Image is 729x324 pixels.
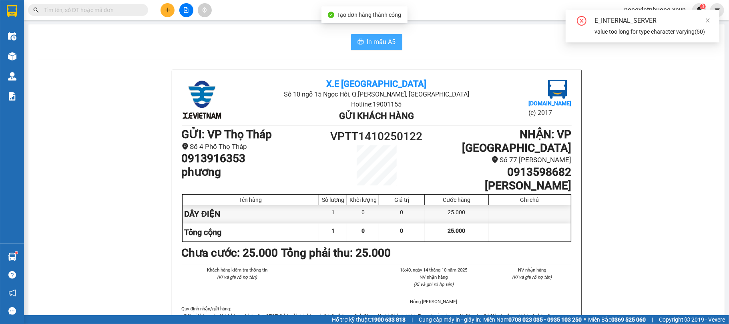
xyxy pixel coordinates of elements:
[319,205,347,223] div: 1
[339,111,414,121] b: Gửi khách hàng
[8,271,16,279] span: question-circle
[247,99,506,109] li: Hotline: 19001155
[714,6,721,14] span: caret-down
[361,227,365,234] span: 0
[182,165,328,179] h1: phương
[577,16,586,27] span: close-circle
[321,197,345,203] div: Số lượng
[685,317,690,322] span: copyright
[367,37,396,47] span: In mẫu A5
[347,205,379,223] div: 0
[491,197,569,203] div: Ghi chú
[394,298,474,305] li: Nông [PERSON_NAME]
[425,179,571,193] h1: [PERSON_NAME]
[584,318,586,321] span: ⚪️
[217,274,257,280] i: (Kí và ghi rõ họ tên)
[701,4,704,9] span: 3
[8,307,16,315] span: message
[419,315,481,324] span: Cung cấp máy in - giấy in:
[185,197,317,203] div: Tên hàng
[202,7,207,13] span: aim
[400,227,404,234] span: 0
[492,156,498,163] span: environment
[696,6,703,14] img: icon-new-feature
[179,3,193,17] button: file-add
[15,252,18,254] sup: 1
[705,18,711,23] span: close
[412,315,413,324] span: |
[512,274,552,280] i: (Kí và ghi rõ họ tên)
[75,30,335,40] li: Hotline: 19001155
[7,5,17,17] img: logo-vxr
[328,12,334,18] span: check-circle
[182,143,189,150] span: environment
[8,253,16,261] img: warehouse-icon
[594,27,710,36] div: value too long for type character varying(50)
[8,289,16,297] span: notification
[182,80,222,120] img: logo.jpg
[10,58,100,71] b: GỬI : VP Thọ Tháp
[8,52,16,60] img: warehouse-icon
[357,38,364,46] span: printer
[548,80,567,99] img: logo.jpg
[528,108,571,118] li: (c) 2017
[371,316,406,323] strong: 1900 633 818
[448,227,465,234] span: 25.000
[183,205,319,223] div: DÂY ĐIỆN
[425,205,488,223] div: 25.000
[8,72,16,80] img: warehouse-icon
[710,3,724,17] button: caret-down
[8,92,16,101] img: solution-icon
[281,246,391,260] b: Tổng phải thu: 25.000
[33,7,39,13] span: search
[182,141,328,152] li: Số 4 Phố Thọ Tháp
[492,266,572,274] li: NV nhận hàng
[44,6,139,14] input: Tìm tên, số ĐT hoặc mã đơn
[331,227,335,234] span: 1
[528,100,571,107] b: [DOMAIN_NAME]
[351,34,402,50] button: printerIn mẫu A5
[483,315,582,324] span: Miền Nam
[183,7,189,13] span: file-add
[337,12,402,18] span: Tạo đơn hàng thành công
[425,155,571,165] li: Số 77 [PERSON_NAME]
[198,3,212,17] button: aim
[508,316,582,323] strong: 0708 023 035 - 0935 103 250
[394,266,474,274] li: 16:40, ngày 14 tháng 10 năm 2025
[247,89,506,99] li: Số 10 ngõ 15 Ngọc Hồi, Q.[PERSON_NAME], [GEOGRAPHIC_DATA]
[611,316,646,323] strong: 0369 525 060
[161,3,175,17] button: plus
[182,152,328,165] h1: 0913916353
[394,274,474,281] li: NV nhận hàng
[414,282,454,287] i: (Kí và ghi rõ họ tên)
[652,315,653,324] span: |
[185,227,222,237] span: Tổng cộng
[332,315,406,324] span: Hỗ trợ kỹ thuật:
[618,5,692,15] span: nongvietphuong.xevn
[425,165,571,179] h1: 0913598682
[462,128,572,155] b: NHẬN : VP [GEOGRAPHIC_DATA]
[700,4,706,9] sup: 3
[427,197,486,203] div: Cước hàng
[75,20,335,30] li: Số 10 ngõ 15 Ngọc Hồi, Q.[PERSON_NAME], [GEOGRAPHIC_DATA]
[182,246,278,260] b: Chưa cước : 25.000
[10,10,50,50] img: logo.jpg
[349,197,377,203] div: Khối lượng
[165,7,171,13] span: plus
[326,79,426,89] b: X.E [GEOGRAPHIC_DATA]
[328,128,426,145] h1: VPTT1410250122
[8,32,16,40] img: warehouse-icon
[379,205,425,223] div: 0
[588,315,646,324] span: Miền Bắc
[182,128,272,141] b: GỬI : VP Thọ Tháp
[594,16,710,26] div: E_INTERNAL_SERVER
[381,197,422,203] div: Giá trị
[198,266,277,274] li: Khách hàng kiểm tra thông tin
